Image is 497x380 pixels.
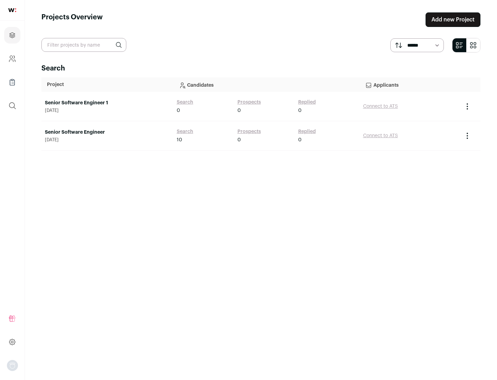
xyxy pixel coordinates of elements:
[177,99,193,106] a: Search
[463,102,471,111] button: Project Actions
[363,104,398,109] a: Connect to ATS
[45,99,170,106] a: Senior Software Engineer 1
[45,137,170,143] span: [DATE]
[41,64,480,73] h2: Search
[298,128,316,135] a: Replied
[237,128,261,135] a: Prospects
[4,50,20,67] a: Company and ATS Settings
[45,129,170,136] a: Senior Software Engineer
[41,38,126,52] input: Filter projects by name
[298,107,302,114] span: 0
[47,81,168,88] p: Project
[177,107,180,114] span: 0
[237,136,241,143] span: 0
[179,78,354,92] p: Candidates
[7,360,18,371] img: nopic.png
[463,132,471,140] button: Project Actions
[298,136,302,143] span: 0
[4,27,20,44] a: Projects
[177,128,193,135] a: Search
[41,12,103,27] h1: Projects Overview
[365,78,454,92] p: Applicants
[7,360,18,371] button: Open dropdown
[237,107,241,114] span: 0
[177,136,182,143] span: 10
[298,99,316,106] a: Replied
[8,8,16,12] img: wellfound-shorthand-0d5821cbd27db2630d0214b213865d53afaa358527fdda9d0ea32b1df1b89c2c.svg
[4,74,20,91] a: Company Lists
[363,133,398,138] a: Connect to ATS
[426,12,480,27] a: Add new Project
[237,99,261,106] a: Prospects
[45,108,170,113] span: [DATE]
